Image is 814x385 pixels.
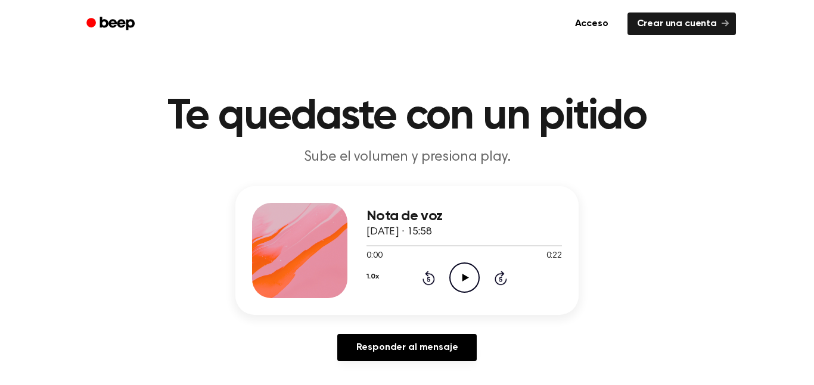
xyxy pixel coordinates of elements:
font: 0:00 [366,252,382,260]
font: Sube el volumen y presiona play. [304,150,511,164]
font: Crear una cuenta [637,19,717,29]
font: 1.0x [366,273,378,280]
font: 0:22 [546,252,562,260]
font: [DATE] · 15:58 [366,227,432,237]
font: Responder al mensaje [356,343,458,352]
a: Responder al mensaje [337,334,477,361]
a: Bip [78,12,145,36]
a: Crear una cuenta [627,12,736,35]
font: Nota de voz [366,209,442,223]
font: Te quedaste con un pitido [167,95,646,138]
a: Acceso [563,10,620,37]
font: Acceso [575,19,608,29]
button: 1.0x [366,267,378,287]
